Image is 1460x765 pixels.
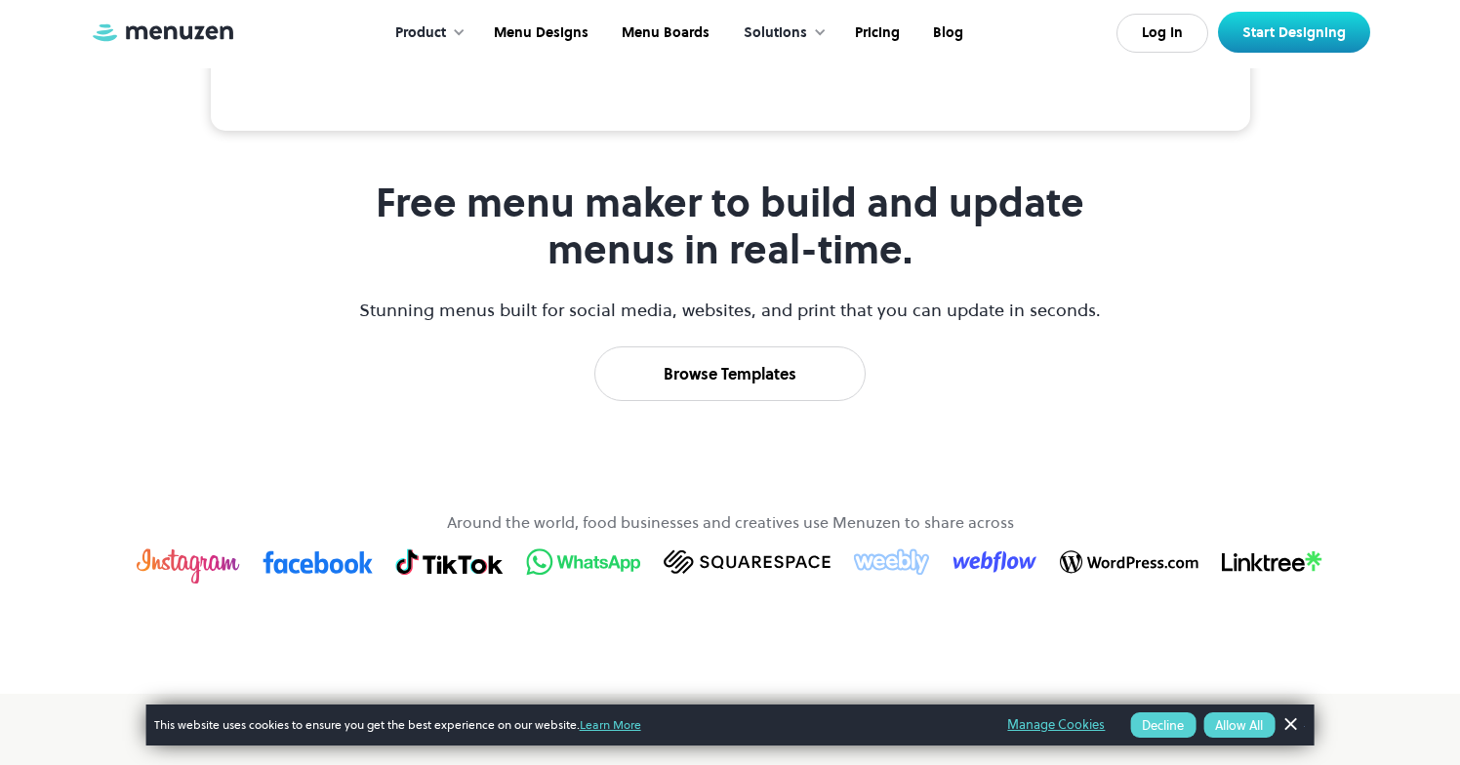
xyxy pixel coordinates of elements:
[744,22,807,44] div: Solutions
[357,180,1104,273] h1: Free menu maker to build and update menus in real-time.
[357,297,1104,323] p: Stunning menus built for social media, websites, and print that you can update in seconds.
[1203,712,1275,738] button: Allow All
[376,3,475,63] div: Product
[914,3,978,63] a: Blog
[1130,712,1196,738] button: Decline
[154,716,981,734] span: This website uses cookies to ensure you get the best experience on our website.
[1275,710,1304,740] a: Dismiss Banner
[447,510,1014,534] p: Around the world, food businesses and creatives use Menuzen to share across
[603,3,724,63] a: Menu Boards
[836,3,914,63] a: Pricing
[1007,714,1105,736] a: Manage Cookies
[580,716,641,733] a: Learn More
[724,3,836,63] div: Solutions
[1116,14,1208,53] a: Log In
[475,3,603,63] a: Menu Designs
[1218,12,1370,53] a: Start Designing
[594,346,866,401] a: Browse Templates
[395,22,446,44] div: Product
